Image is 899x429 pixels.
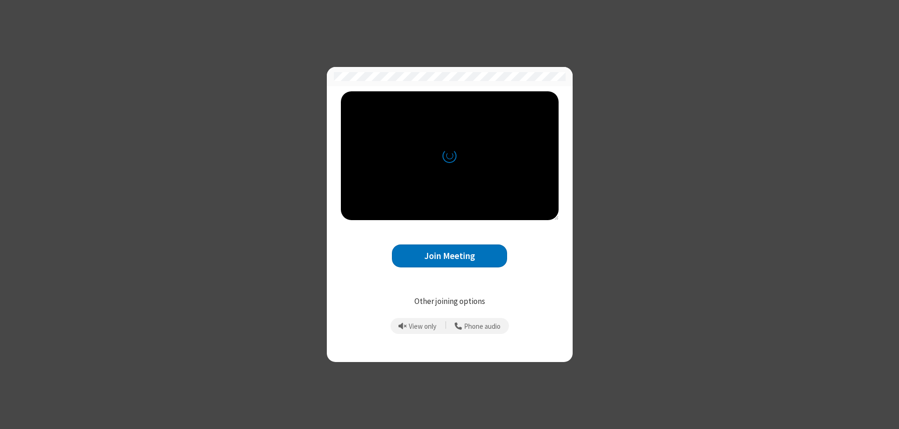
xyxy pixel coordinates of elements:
span: | [445,319,447,333]
button: Use your phone for mic and speaker while you view the meeting on this device. [451,318,504,334]
p: Other joining options [341,296,559,308]
span: View only [409,323,436,331]
button: Prevent echo when there is already an active mic and speaker in the room. [395,318,440,334]
span: Phone audio [464,323,501,331]
button: Join Meeting [392,244,507,267]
